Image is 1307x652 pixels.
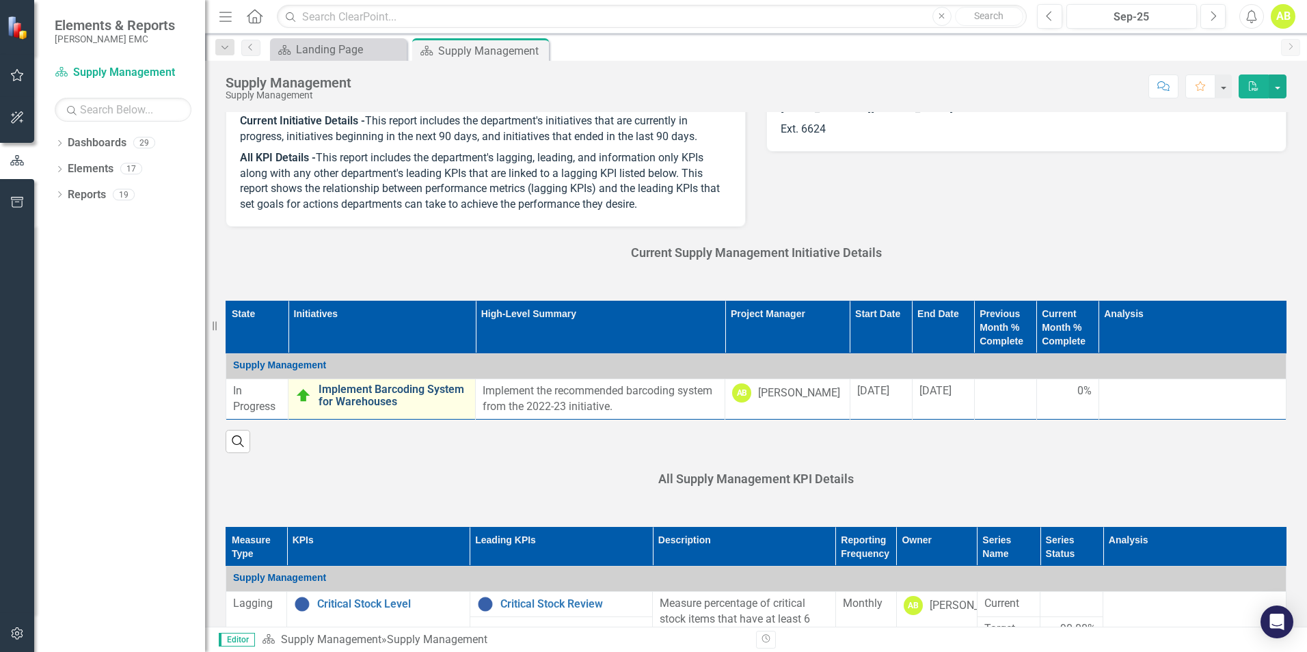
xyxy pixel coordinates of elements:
a: Implement Barcoding System for Warehouses [319,383,468,407]
a: Elements [68,161,113,177]
strong: All KPI Details - [240,151,316,164]
div: Supply Management [387,633,487,646]
img: At Target [295,388,312,404]
td: Double-Click to Edit [226,379,288,420]
button: Search [955,7,1023,26]
div: [PERSON_NAME] [930,598,1012,614]
span: Supply Management [233,359,326,370]
span: 0% [1077,383,1092,399]
td: Double-Click to Edit [977,591,1040,616]
span: Search [974,10,1003,21]
p: This report includes the department's initiatives that are currently in progress, initiatives beg... [240,111,731,148]
a: Supply Management [281,633,381,646]
img: No Information [477,596,494,612]
input: Search ClearPoint... [277,5,1027,29]
span: Current Supply Management Initiative Details [631,245,882,260]
p: Implement the recommended barcoding system from the 2022-23 initiative. [483,383,718,415]
img: ClearPoint Strategy [7,16,31,40]
td: Double-Click to Edit [977,616,1040,642]
span: Current [984,596,1033,612]
td: Double-Click to Edit [1040,616,1103,642]
img: No Information [294,596,310,612]
div: AB [732,383,751,403]
button: Sep-25 [1066,4,1197,29]
td: Double-Click to Edit [850,379,912,420]
div: » [262,632,746,648]
td: Double-Click to Edit [1040,591,1103,616]
span: 90.00% [1060,621,1096,637]
div: Monthly [843,596,889,612]
a: Dashboards [68,135,126,151]
div: 17 [120,163,142,175]
div: Supply Management [226,90,351,100]
span: Elements & Reports [55,17,175,33]
span: In Progress [233,384,275,413]
small: [PERSON_NAME] EMC [55,33,175,44]
div: Landing Page [296,41,403,58]
a: Reports [68,187,106,203]
td: Double-Click to Edit [476,379,725,420]
div: 19 [113,189,135,200]
p: This report includes the department's lagging, leading, and information only KPIs along with any ... [240,148,731,213]
div: Supply Management [226,75,351,90]
strong: Current Initiative Details - [240,114,365,127]
span: [DATE] [857,384,889,397]
a: Landing Page [273,41,403,58]
div: AB [904,596,923,615]
td: Double-Click to Edit Right Click for Context Menu [288,379,476,420]
div: Supply Management [438,42,545,59]
p: Measure percentage of critical stock items that have at least 6 months of stock in inventory. [660,596,828,646]
a: Supply Management [55,65,191,81]
input: Search Below... [55,98,191,122]
span: Target [984,621,1033,637]
td: Double-Click to Edit [1099,379,1286,420]
span: Supply Management [233,572,326,583]
div: Sep-25 [1071,9,1192,25]
div: [PERSON_NAME] [758,385,840,401]
p: Ext. 6624 [781,119,1272,137]
td: Double-Click to Edit [725,379,850,420]
button: AB [1271,4,1295,29]
span: Editor [219,633,255,647]
td: Double-Click to Edit Right Click for Context Menu [470,591,653,616]
span: [DATE] [919,384,952,397]
span: Lagging [233,597,273,610]
a: Critical Stock Level [317,598,463,610]
div: Open Intercom Messenger [1261,606,1293,638]
span: All Supply Management KPI Details [658,472,854,486]
td: Double-Click to Edit [912,379,974,420]
div: 29 [133,137,155,149]
a: Critical Stock Review [500,598,646,610]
